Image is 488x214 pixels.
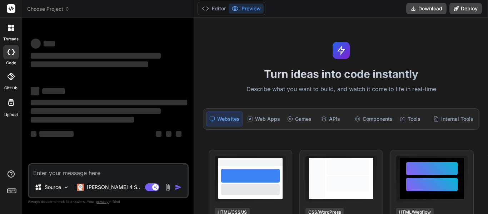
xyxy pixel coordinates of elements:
span: ‌ [31,53,161,59]
img: Claude 4 Sonnet [77,184,84,191]
span: ‌ [39,131,74,137]
span: ‌ [31,117,134,123]
span: ‌ [31,61,148,67]
div: Websites [206,111,243,126]
span: ‌ [31,108,161,114]
span: privacy [96,199,109,204]
span: Choose Project [27,5,70,13]
span: ‌ [31,39,41,49]
span: ‌ [31,100,187,105]
span: ‌ [31,131,36,137]
span: ‌ [31,87,39,95]
img: attachment [164,183,172,191]
button: Download [406,3,447,14]
label: code [6,60,16,66]
span: ‌ [166,131,171,137]
div: Games [284,111,317,126]
p: Describe what you want to build, and watch it come to life in real-time [199,85,484,94]
button: Preview [229,4,264,14]
p: Source [45,184,61,191]
button: Editor [199,4,229,14]
label: Upload [4,112,18,118]
span: ‌ [176,131,181,137]
span: ‌ [156,131,161,137]
div: Web Apps [244,111,283,126]
label: GitHub [4,85,18,91]
h1: Turn ideas into code instantly [199,68,484,80]
span: ‌ [44,41,55,46]
p: Always double-check its answers. Your in Bind [28,198,189,205]
span: ‌ [42,88,65,94]
p: [PERSON_NAME] 4 S.. [87,184,140,191]
button: Deploy [449,3,482,14]
div: Tools [397,111,429,126]
img: icon [175,184,182,191]
div: APIs [318,111,350,126]
label: threads [3,36,19,42]
img: Pick Models [63,184,69,190]
div: Components [352,111,395,126]
div: Internal Tools [430,111,476,126]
